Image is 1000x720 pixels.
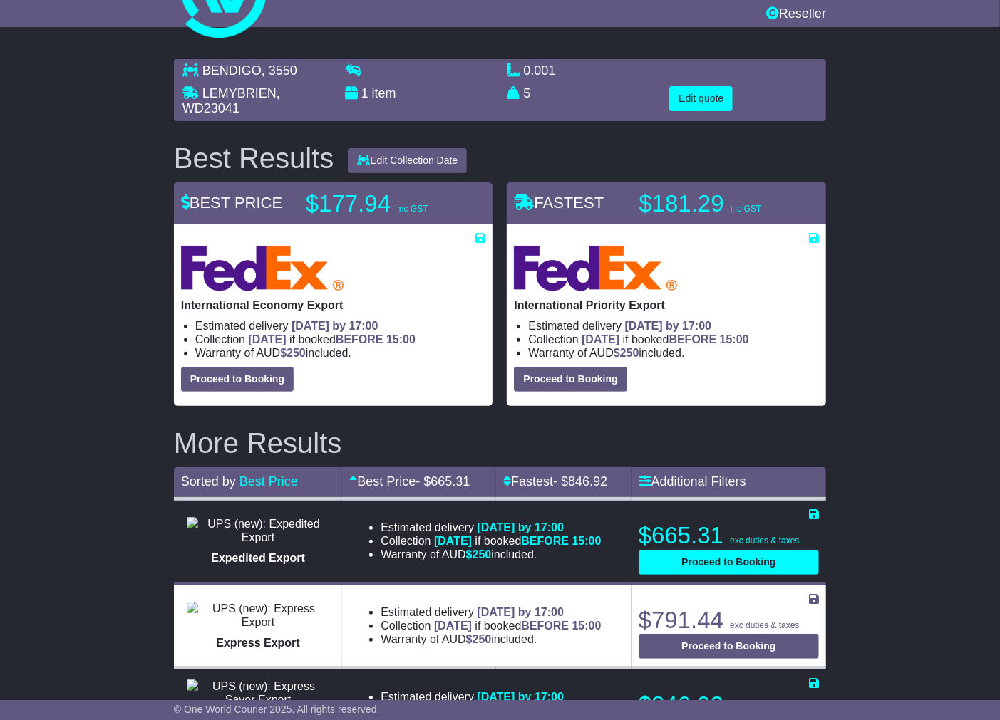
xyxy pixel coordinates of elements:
span: [DATE] by 17:00 [477,521,564,533]
span: if booked [582,333,748,345]
span: item [372,86,396,100]
li: Collection [195,333,486,346]
img: UPS (new): Express Saver Export [187,679,329,706]
li: Estimated delivery [381,521,601,534]
span: 250 [620,347,639,359]
span: BEFORE [521,535,569,547]
img: FedEx: International Economy Export [181,246,344,291]
a: Fastest- $846.92 [503,474,607,489]
span: Express Export [216,637,299,649]
span: inc GST [397,204,428,214]
span: 1 [361,86,368,100]
span: 250 [287,347,306,359]
a: Additional Filters [639,474,746,489]
span: FASTEST [514,194,604,212]
span: [DATE] by 17:00 [477,691,564,703]
button: Proceed to Booking [639,550,819,575]
a: Reseller [766,3,826,27]
button: Proceed to Booking [514,367,627,392]
span: BEST PRICE [181,194,282,212]
span: Expedited Export [211,552,305,564]
p: $665.31 [639,521,819,550]
span: $ [280,347,306,359]
p: $846.92 [639,691,819,719]
span: BENDIGO [202,63,262,78]
span: $ [614,347,639,359]
span: Sorted by [181,474,236,489]
span: [DATE] [582,333,619,345]
div: Best Results [167,142,341,174]
li: Warranty of AUD included. [528,346,819,360]
span: [DATE] [434,535,472,547]
span: © One World Courier 2025. All rights reserved. [174,704,380,715]
span: , WD23041 [182,86,280,116]
span: [DATE] [434,620,472,632]
span: 15:00 [572,620,602,632]
span: 15:00 [720,333,749,345]
span: [DATE] by 17:00 [625,320,712,332]
button: Proceed to Booking [181,367,294,392]
span: if booked [434,535,601,547]
span: 250 [473,633,492,645]
li: Collection [528,333,819,346]
span: 0.001 [524,63,556,78]
span: if booked [249,333,416,345]
button: Edit quote [669,86,733,111]
p: $177.94 [306,189,484,218]
img: UPS (new): Express Export [187,602,329,629]
span: , 3550 [262,63,297,78]
a: Best Price- $665.31 [349,474,470,489]
li: Warranty of AUD included. [381,548,601,561]
button: Edit Collection Date [348,148,467,173]
span: 15:00 [572,535,602,547]
li: Collection [381,619,601,632]
span: [DATE] by 17:00 [292,320,378,332]
span: LEMYBRIEN [202,86,277,100]
span: [DATE] by 17:00 [477,606,564,618]
span: 5 [524,86,531,100]
span: exc duties & taxes [730,536,799,546]
span: inc GST [731,204,761,214]
li: Collection [381,534,601,548]
h2: More Results [174,427,826,459]
span: [DATE] [249,333,287,345]
img: UPS (new): Expedited Export [187,517,329,544]
span: exc duties & taxes [730,620,799,630]
span: $ [466,633,492,645]
li: Estimated delivery [381,605,601,619]
p: International Economy Export [181,298,486,312]
span: - $ [416,474,470,489]
span: - $ [553,474,607,489]
p: $181.29 [639,189,817,218]
a: Best Price [239,474,298,489]
span: 665.31 [431,474,470,489]
li: Estimated delivery [195,319,486,333]
button: Proceed to Booking [639,634,819,659]
li: Warranty of AUD included. [195,346,486,360]
p: International Priority Export [514,298,819,312]
span: 846.92 [568,474,607,489]
span: 15:00 [386,333,416,345]
li: Estimated delivery [381,690,601,704]
span: BEFORE [336,333,383,345]
span: BEFORE [521,620,569,632]
img: FedEx: International Priority Export [514,246,677,291]
span: 250 [473,548,492,560]
span: if booked [434,620,601,632]
li: Estimated delivery [528,319,819,333]
span: BEFORE [669,333,717,345]
li: Warranty of AUD included. [381,632,601,646]
span: $ [466,548,492,560]
p: $791.44 [639,606,819,635]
